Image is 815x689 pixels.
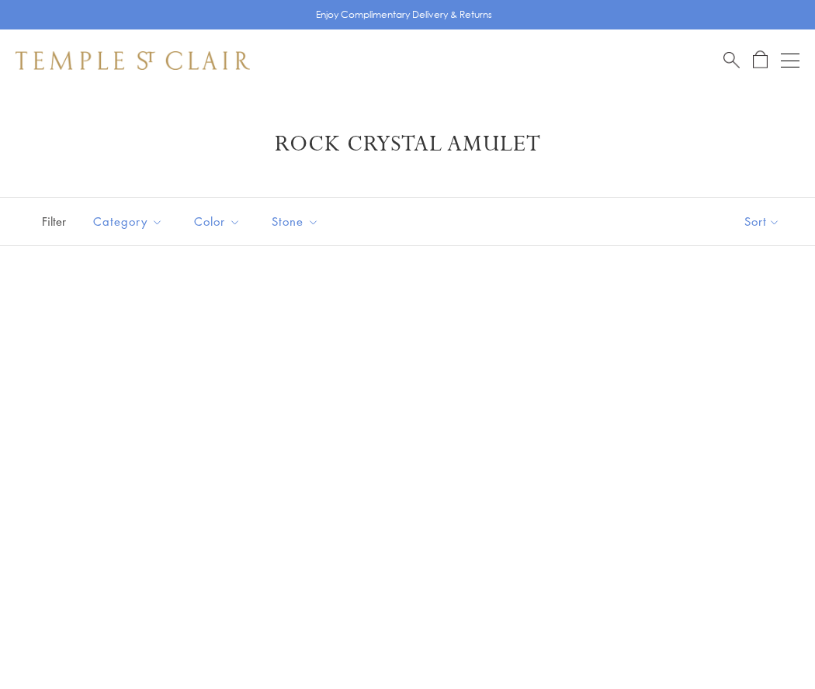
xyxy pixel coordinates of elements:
[260,204,331,239] button: Stone
[781,51,799,70] button: Open navigation
[723,50,740,70] a: Search
[753,50,768,70] a: Open Shopping Bag
[81,204,175,239] button: Category
[709,198,815,245] button: Show sort by
[264,212,331,231] span: Stone
[316,7,492,23] p: Enjoy Complimentary Delivery & Returns
[16,51,250,70] img: Temple St. Clair
[182,204,252,239] button: Color
[39,130,776,158] h1: Rock Crystal Amulet
[85,212,175,231] span: Category
[186,212,252,231] span: Color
